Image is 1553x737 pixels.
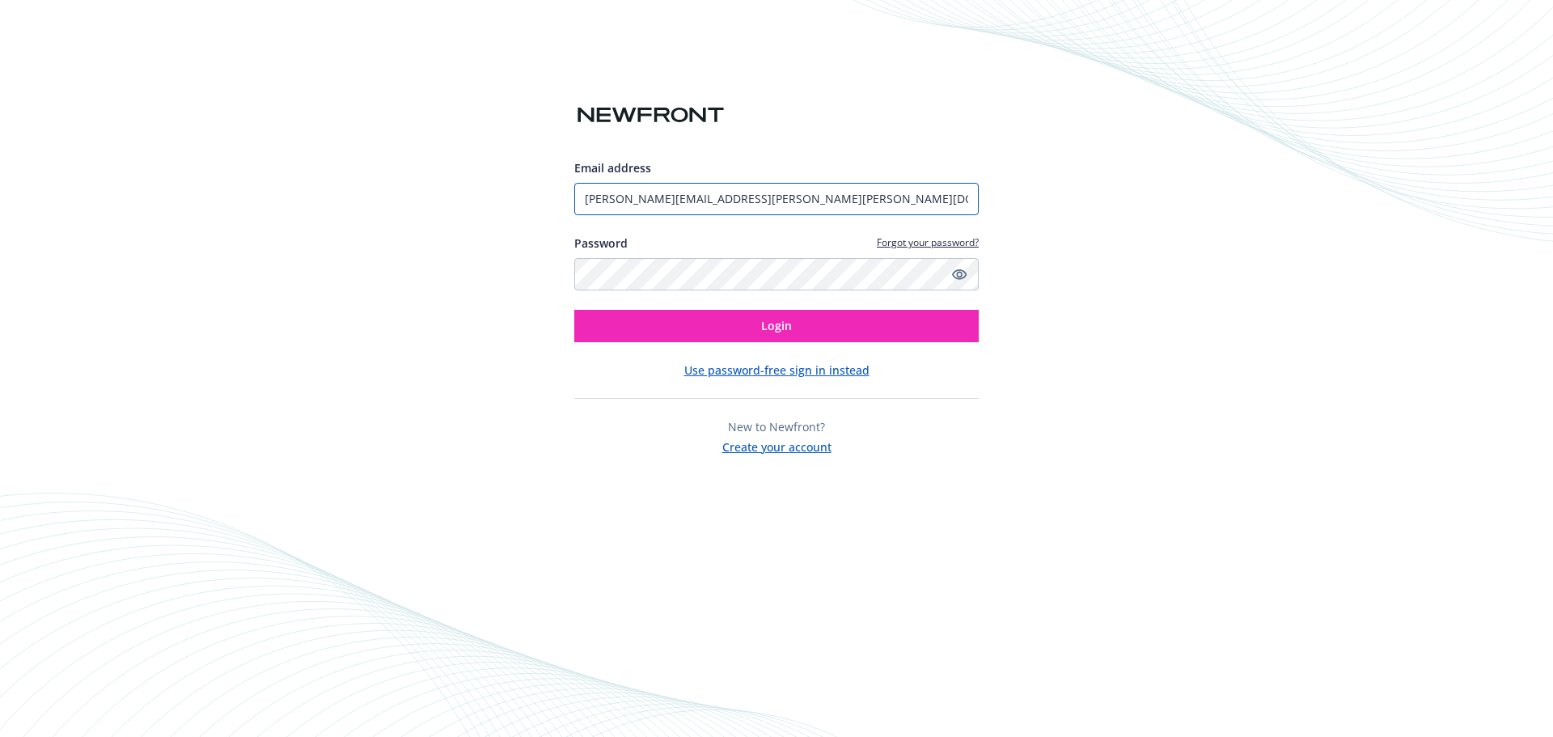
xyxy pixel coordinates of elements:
[574,310,979,342] button: Login
[574,183,979,215] input: Enter your email
[877,235,979,249] a: Forgot your password?
[950,265,969,284] a: Show password
[574,258,979,290] input: Enter your password
[574,101,727,129] img: Newfront logo
[574,235,628,252] label: Password
[574,160,651,176] span: Email address
[728,419,825,434] span: New to Newfront?
[722,435,832,455] button: Create your account
[761,318,792,333] span: Login
[684,362,870,379] button: Use password-free sign in instead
